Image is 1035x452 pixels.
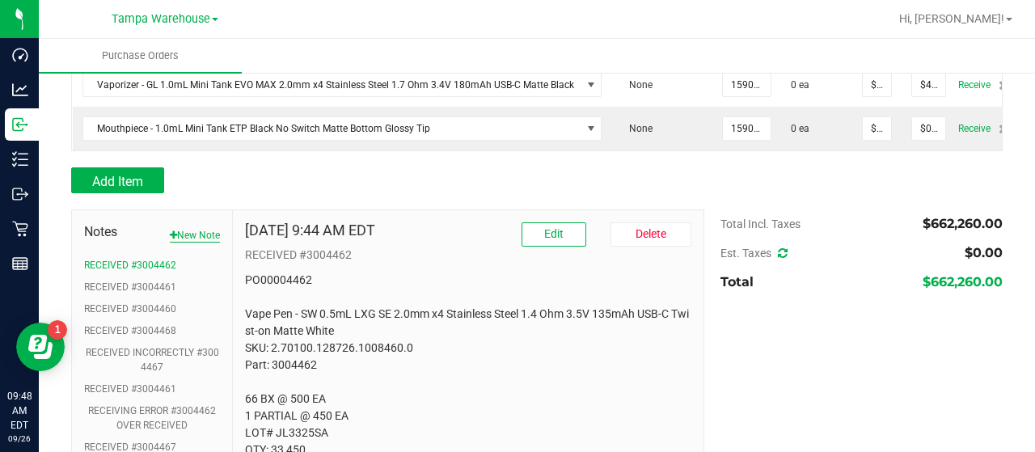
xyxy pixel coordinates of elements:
button: RECEIVED #3004461 [84,280,176,294]
span: $0.00 [965,245,1003,260]
button: RECEIVED #3004461 [84,382,176,396]
button: RECEIVING ERROR #3004462 OVER RECEIVED [84,403,220,433]
span: $662,260.00 [923,274,1003,289]
span: Receive [958,119,991,138]
input: $0.00000 [863,74,891,96]
inline-svg: Analytics [12,82,28,98]
span: 0 ea [791,78,809,92]
button: RECEIVED INCORRECTLY #3004467 [84,345,220,374]
button: Edit [522,222,586,247]
input: $0.00000 [912,117,945,140]
inline-svg: Dashboard [12,47,28,63]
iframe: Resource center unread badge [48,320,67,340]
span: Mouthpiece - 1.0mL Mini Tank ETP Black No Switch Matte Bottom Glossy Tip [83,117,581,140]
span: Receive [958,75,991,95]
span: Edit [544,227,564,240]
button: RECEIVED #3004468 [84,323,176,338]
input: 0 ea [723,74,771,96]
span: $662,260.00 [923,216,1003,231]
span: Est. Taxes [720,247,788,260]
p: RECEIVED #3004462 [245,247,691,264]
span: NO DATA FOUND [82,116,602,141]
span: Total [720,274,754,289]
span: Total Incl. Taxes [720,218,801,230]
inline-svg: Retail [12,221,28,237]
input: $0.00000 [912,74,945,96]
input: $0.00000 [863,117,891,140]
a: Purchase Orders [39,39,242,73]
inline-svg: Outbound [12,186,28,202]
p: 09:48 AM EDT [7,389,32,433]
button: RECEIVED #3004462 [84,258,176,272]
span: Add Item [92,174,143,189]
span: Purchase Orders [80,49,201,63]
iframe: Resource center [16,323,65,371]
span: Hi, [PERSON_NAME]! [899,12,1004,25]
h4: [DATE] 9:44 AM EDT [245,222,375,239]
span: None [621,79,653,91]
button: New Note [170,228,220,243]
span: Delete [636,227,666,240]
span: Tampa Warehouse [112,12,210,26]
input: 0 ea [723,117,771,140]
button: RECEIVED #3004460 [84,302,176,316]
span: 0 ea [791,121,809,136]
button: Delete [610,222,691,247]
inline-svg: Reports [12,256,28,272]
inline-svg: Inbound [12,116,28,133]
inline-svg: Inventory [12,151,28,167]
span: Vaporizer - GL 1.0mL Mini Tank EVO MAX 2.0mm x4 Stainless Steel 1.7 Ohm 3.4V 180mAh USB-C Matte B... [83,74,581,96]
span: None [621,123,653,134]
p: 09/26 [7,433,32,445]
span: Notes [84,222,220,242]
button: Add Item [71,167,164,193]
span: NO DATA FOUND [82,73,602,97]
